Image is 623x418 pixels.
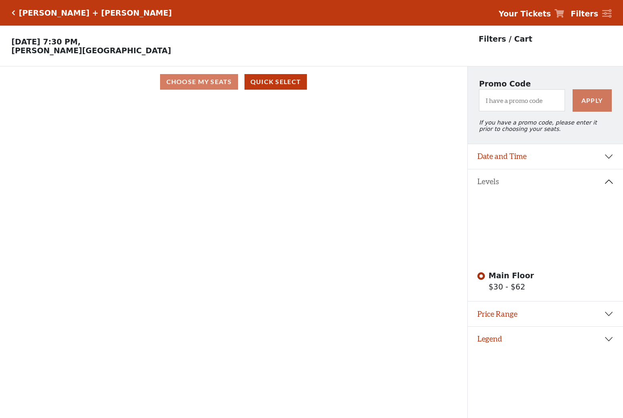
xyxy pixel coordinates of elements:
a: Click here to go back to filters [12,10,15,16]
g: Balcony - Seats Available: 0 [505,222,568,231]
input: I have a promo code [479,89,565,111]
p: Promo Code [479,78,611,90]
h5: [PERSON_NAME] + [PERSON_NAME] [19,8,172,18]
span: Main Floor [489,271,534,280]
a: Filters [571,8,611,20]
button: Quick Select [244,74,307,90]
button: Price Range [468,301,623,326]
strong: Your Tickets [499,9,551,18]
strong: Filters [571,9,598,18]
g: Main Floor - Seats Available: 88 [507,229,585,255]
label: $30 - $62 [489,270,534,293]
button: Date and Time [468,144,623,169]
p: Filters / Cart [479,33,532,45]
button: Legend [468,327,623,352]
button: Levels [468,169,623,194]
p: If you have a promo code, please enter it prior to choosing your seats. [479,119,611,132]
a: Your Tickets [499,8,564,20]
text: Stage [563,259,568,260]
